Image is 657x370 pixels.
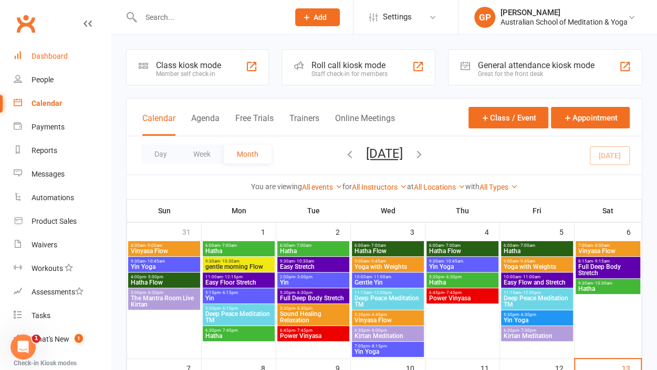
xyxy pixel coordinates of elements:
span: Power Vinyasa [279,333,347,339]
div: GP [474,7,495,28]
span: 7:00am [578,243,638,248]
div: Dashboard [32,52,68,60]
span: Deep Peace Meditation TM [503,295,571,308]
span: 11:15am [354,290,422,295]
span: - 11:00am [521,275,540,279]
span: Yin Yoga [503,317,571,323]
span: 9:00am [503,259,571,264]
span: - 12:00pm [521,290,541,295]
span: 1 [32,334,40,343]
span: 6:00am [503,243,571,248]
span: 9:30am [130,259,198,264]
span: Hatha [429,279,496,286]
div: 3 [410,223,425,240]
div: Messages [32,170,65,178]
span: - 7:45pm [221,328,238,333]
div: Calendar [32,99,62,107]
a: Waivers [14,233,111,257]
a: Payments [14,115,111,139]
span: 6:30pm [354,328,422,333]
button: Online Meetings [335,113,395,136]
span: - 11:00am [372,275,391,279]
span: Sound Healing Relaxation [279,311,347,323]
div: Automations [32,193,74,202]
span: 6:00am [354,243,422,248]
span: 5:30pm [205,306,273,311]
div: Reports [32,146,57,155]
span: 5:30pm [429,275,496,279]
span: 9:30am [429,259,496,264]
span: - 9:15am [593,259,610,264]
span: Hatha [205,248,273,254]
span: Yin Yoga [130,264,198,270]
span: Easy Stretch [279,264,347,270]
strong: You are viewing [251,182,302,191]
a: What's New1 [14,328,111,351]
div: Payments [32,123,65,131]
div: [PERSON_NAME] [500,8,628,17]
iframe: Intercom live chat [11,334,36,360]
span: 6:00am [429,243,496,248]
span: 5:30pm [354,312,422,317]
span: 9:30am [279,259,347,264]
span: 8:15am [578,259,638,264]
button: Add [295,8,340,26]
span: - 7:00am [295,243,311,248]
button: Agenda [191,113,220,136]
span: - 10:30am [593,281,612,286]
div: 4 [485,223,499,240]
div: Product Sales [32,217,77,225]
span: - 8:00pm [370,328,387,333]
a: All Types [479,183,518,191]
span: Hatha [503,248,571,254]
span: - 6:15pm [221,290,238,295]
span: Hatha Flow [354,248,422,254]
div: Assessments [32,288,84,296]
span: Deep Peace Meditation TM [354,295,422,308]
span: Yin Yoga [354,349,422,355]
input: Search... [138,10,281,25]
span: Full Deep Body Stretch [578,264,638,276]
span: 10:00am [354,275,422,279]
a: Assessments [14,280,111,304]
span: 6:30pm [503,328,571,333]
div: Tasks [32,311,50,320]
div: People [32,75,54,84]
strong: for [342,182,352,191]
span: - 7:45pm [444,290,462,295]
div: 31 [182,223,201,240]
span: - 8:00am [593,243,610,248]
button: Free Trials [235,113,274,136]
th: Thu [425,200,500,222]
div: What's New [32,335,69,343]
span: - 9:45am [518,259,535,264]
a: Dashboard [14,45,111,68]
span: Yin [205,295,273,301]
span: Full Deep Body Stretch [279,295,347,301]
span: - 6:30pm [146,290,163,295]
span: 5:00pm [130,290,198,295]
span: Kirtan Meditation [354,333,422,339]
span: - 8:15pm [370,344,387,349]
div: 2 [336,223,350,240]
a: People [14,68,111,92]
span: Deep Peace Meditation TM [205,311,273,323]
button: Appointment [551,107,630,128]
span: - 9:45am [369,259,386,264]
div: General attendance kiosk mode [478,60,595,70]
span: 6:00am [279,243,347,248]
span: Hatha Flow [429,248,496,254]
button: Trainers [289,113,319,136]
span: Yin Yoga [429,264,496,270]
span: 6:45pm [279,328,347,333]
span: 7:00pm [354,344,422,349]
span: Add [314,13,327,21]
a: All Instructors [352,183,407,191]
span: Hatha [279,248,347,254]
a: Tasks [14,304,111,328]
span: Vinyasa Flow [354,317,422,323]
span: Hatha [205,333,273,339]
span: 8:00am [130,243,198,248]
span: Easy Flow and Stretch [503,279,571,286]
span: 5:30pm [279,306,347,311]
